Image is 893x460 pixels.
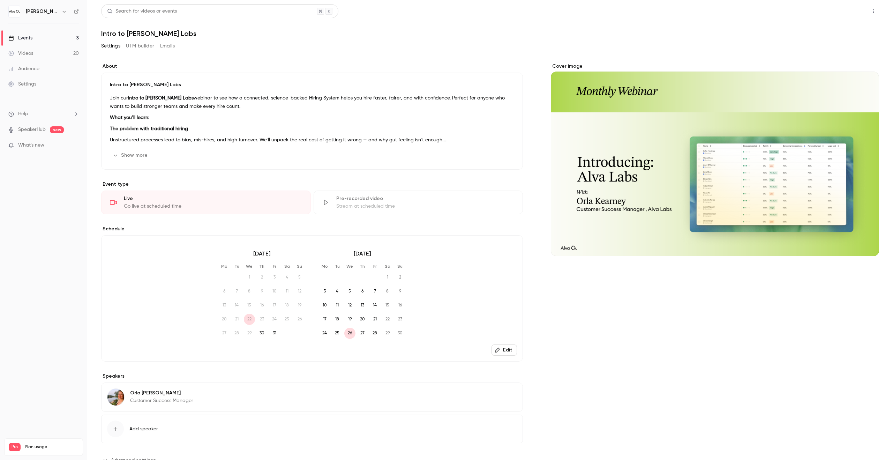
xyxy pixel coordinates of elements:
[294,272,305,283] span: 5
[269,264,280,269] p: Fr
[244,328,255,339] span: 29
[269,314,280,325] span: 24
[101,225,523,232] p: Schedule
[294,300,305,311] span: 19
[269,286,280,297] span: 10
[395,264,406,269] p: Su
[8,50,33,57] div: Videos
[294,314,305,325] span: 26
[18,110,28,118] span: Help
[551,63,879,70] label: Cover image
[344,328,355,339] span: 26
[219,250,305,258] p: [DATE]
[256,314,268,325] span: 23
[294,286,305,297] span: 12
[107,389,124,406] img: Orla Kearney
[8,35,32,42] div: Events
[332,264,343,269] p: Tu
[282,300,293,311] span: 18
[332,328,343,339] span: 25
[357,300,368,311] span: 13
[332,300,343,311] span: 11
[244,272,255,283] span: 1
[101,29,879,38] h1: Intro to [PERSON_NAME] Labs
[332,314,343,325] span: 18
[382,264,393,269] p: Sa
[369,264,381,269] p: Fr
[9,6,20,17] img: Alva Academy
[344,264,355,269] p: We
[319,314,330,325] span: 17
[101,373,523,380] label: Speakers
[319,286,330,297] span: 3
[50,126,64,133] span: new
[110,81,514,88] p: Intro to [PERSON_NAME] Labs
[110,126,188,131] strong: The problem with traditional hiring
[107,8,177,15] div: Search for videos or events
[357,264,368,269] p: Th
[18,126,46,133] a: SpeakerHub
[344,300,355,311] span: 12
[244,300,255,311] span: 15
[8,65,39,72] div: Audience
[130,397,193,404] p: Customer Success Manager
[219,314,230,325] span: 20
[319,300,330,311] span: 10
[101,40,120,52] button: Settings
[369,286,381,297] span: 7
[282,264,293,269] p: Sa
[25,444,78,450] span: Plan usage
[336,203,515,210] div: Stream at scheduled time
[357,328,368,339] span: 27
[244,314,255,325] span: 22
[319,250,406,258] p: [DATE]
[314,191,523,214] div: Pre-recorded videoStream at scheduled time
[282,286,293,297] span: 11
[101,415,523,443] button: Add speaker
[124,203,302,210] div: Go live at scheduled time
[395,272,406,283] span: 2
[395,328,406,339] span: 30
[369,300,381,311] span: 14
[256,300,268,311] span: 16
[256,264,268,269] p: Th
[382,314,393,325] span: 22
[336,195,515,202] div: Pre-recorded video
[219,300,230,311] span: 13
[8,110,79,118] li: help-dropdown-opener
[219,328,230,339] span: 27
[101,191,311,214] div: LiveGo live at scheduled time
[282,314,293,325] span: 25
[128,96,194,101] strong: Intro to [PERSON_NAME] Labs
[130,389,193,396] p: Orla [PERSON_NAME]
[835,4,862,18] button: Share
[395,300,406,311] span: 16
[269,328,280,339] span: 31
[231,300,242,311] span: 14
[269,272,280,283] span: 3
[357,286,368,297] span: 6
[9,443,21,451] span: Pro
[129,425,158,432] span: Add speaker
[382,272,393,283] span: 1
[110,136,514,144] p: Unstructured processes lead to bias, mis-hires, and high turnover. We’ll unpack the real cost of ...
[319,328,330,339] span: 24
[231,314,242,325] span: 21
[357,314,368,325] span: 20
[160,40,175,52] button: Emails
[256,328,268,339] span: 30
[124,195,302,202] div: Live
[382,286,393,297] span: 8
[269,300,280,311] span: 17
[244,264,255,269] p: We
[231,328,242,339] span: 28
[101,63,523,70] label: About
[491,344,517,356] button: Edit
[369,328,381,339] span: 28
[382,300,393,311] span: 15
[101,383,523,412] div: Orla KearneyOrla [PERSON_NAME]Customer Success Manager
[369,314,381,325] span: 21
[282,272,293,283] span: 4
[382,328,393,339] span: 29
[294,264,305,269] p: Su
